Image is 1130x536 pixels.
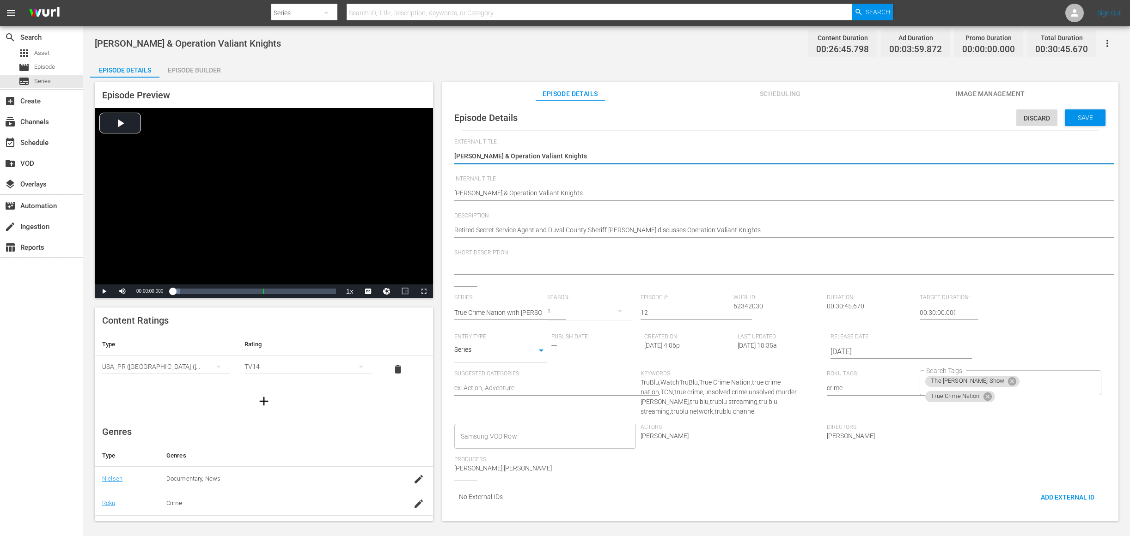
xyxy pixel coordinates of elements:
[5,158,16,169] span: VOD
[827,432,875,440] span: [PERSON_NAME]
[738,333,826,341] span: Last Updated:
[454,344,547,358] div: Series
[816,44,869,55] span: 00:26:45.798
[34,48,49,58] span: Asset
[454,294,543,301] span: Series:
[641,370,822,378] span: Keywords:
[962,31,1015,44] div: Promo Duration
[547,294,636,301] span: Season:
[925,377,1010,385] span: The [PERSON_NAME] Show
[5,32,16,43] span: Search
[641,379,798,415] span: TruBlu,WatchTruBlu,True Crime Nation,true crime nation,TCN,true crime,unsolved crime,unsolved mur...
[378,284,396,298] button: Jump To Time
[113,284,132,298] button: Mute
[745,88,815,100] span: Scheduling
[454,225,1102,236] textarea: Retired Secret Service Agent and Duval County Sheriff [PERSON_NAME] discusses Operation Valiant K...
[644,333,733,341] span: Created On:
[34,62,55,72] span: Episode
[159,59,229,78] button: Episode Builder
[392,364,403,375] span: delete
[1016,114,1057,122] span: Discard
[18,76,30,87] span: Series
[18,48,30,59] span: Asset
[827,294,916,301] span: Duration:
[5,200,16,211] span: Automation
[827,370,916,378] span: Roku Tags:
[454,249,1102,257] span: Short Description
[18,62,30,73] span: Episode
[5,96,16,107] span: Create
[831,333,949,341] span: Release Date:
[827,302,864,310] span: 00:30:45.670
[1035,31,1088,44] div: Total Duration
[341,284,359,298] button: Playback Rate
[237,333,379,355] th: Rating
[102,426,132,437] span: Genres
[852,4,893,20] button: Search
[733,294,822,301] span: Wurl ID:
[816,31,869,44] div: Content Duration
[733,302,763,310] span: 62342030
[925,391,995,402] div: True Crime Nation
[5,116,16,127] span: Channels
[738,342,777,349] span: [DATE] 10:35a
[95,333,237,355] th: Type
[889,31,942,44] div: Ad Duration
[22,2,67,24] img: ans4CAIJ8jUAAAAAAAAAAAAAAAAAAAAAAAAgQb4GAAAAAAAAAAAAAAAAAAAAAAAAJMjXAAAAAAAAAAAAAAAAAAAAAAAAgAT5G...
[454,370,636,378] span: Suggested Categories:
[415,284,433,298] button: Fullscreen
[551,333,640,341] span: Publish Date:
[454,188,1102,199] textarea: [PERSON_NAME] & Operation Valiant Knights
[5,221,16,232] span: Ingestion
[95,38,281,49] span: [PERSON_NAME] & Operation Valiant Knights
[102,90,170,101] span: Episode Preview
[454,488,1102,505] div: No External IDs
[454,212,1102,220] span: Description
[962,44,1015,55] span: 00:00:00.000
[95,333,433,384] table: simple table
[925,392,985,400] span: True Crime Nation
[172,289,336,294] div: Progress Bar
[454,456,636,464] span: Producers
[547,298,631,324] div: 1
[244,354,372,379] div: TV14
[5,179,16,190] span: Overlays
[551,342,557,349] span: ---
[90,59,159,78] button: Episode Details
[1016,109,1057,126] button: Discard
[454,139,1102,146] span: External Title
[6,7,17,18] span: menu
[136,289,163,294] span: 00:00:00.000
[396,284,415,298] button: Picture-in-Picture
[95,284,113,298] button: Play
[1070,114,1100,121] span: Save
[454,112,518,123] span: Episode Details
[34,77,51,86] span: Series
[536,88,605,100] span: Episode Details
[387,358,409,380] button: delete
[1033,488,1102,505] button: Add External Id
[102,354,230,379] div: USA_PR ([GEOGRAPHIC_DATA] ([GEOGRAPHIC_DATA]))
[889,44,942,55] span: 00:03:59.872
[1035,44,1088,55] span: 00:30:45.670
[956,88,1025,100] span: Image Management
[102,475,122,482] a: Nielsen
[920,294,1008,301] span: Target Duration:
[95,445,159,467] th: Type
[159,445,397,467] th: Genres
[102,500,116,506] a: Roku
[866,4,890,20] span: Search
[454,175,1102,183] span: Internal Title
[641,294,729,301] span: Episode #:
[827,383,916,394] textarea: crime
[827,424,1008,431] span: Directors
[159,59,229,81] div: Episode Builder
[454,333,547,341] span: Entry Type:
[90,59,159,81] div: Episode Details
[644,342,680,349] span: [DATE] 4:06p
[454,464,552,472] span: [PERSON_NAME],[PERSON_NAME]
[641,424,822,431] span: Actors
[641,432,689,440] span: [PERSON_NAME]
[1033,494,1102,501] span: Add External Id
[1065,109,1106,126] button: Save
